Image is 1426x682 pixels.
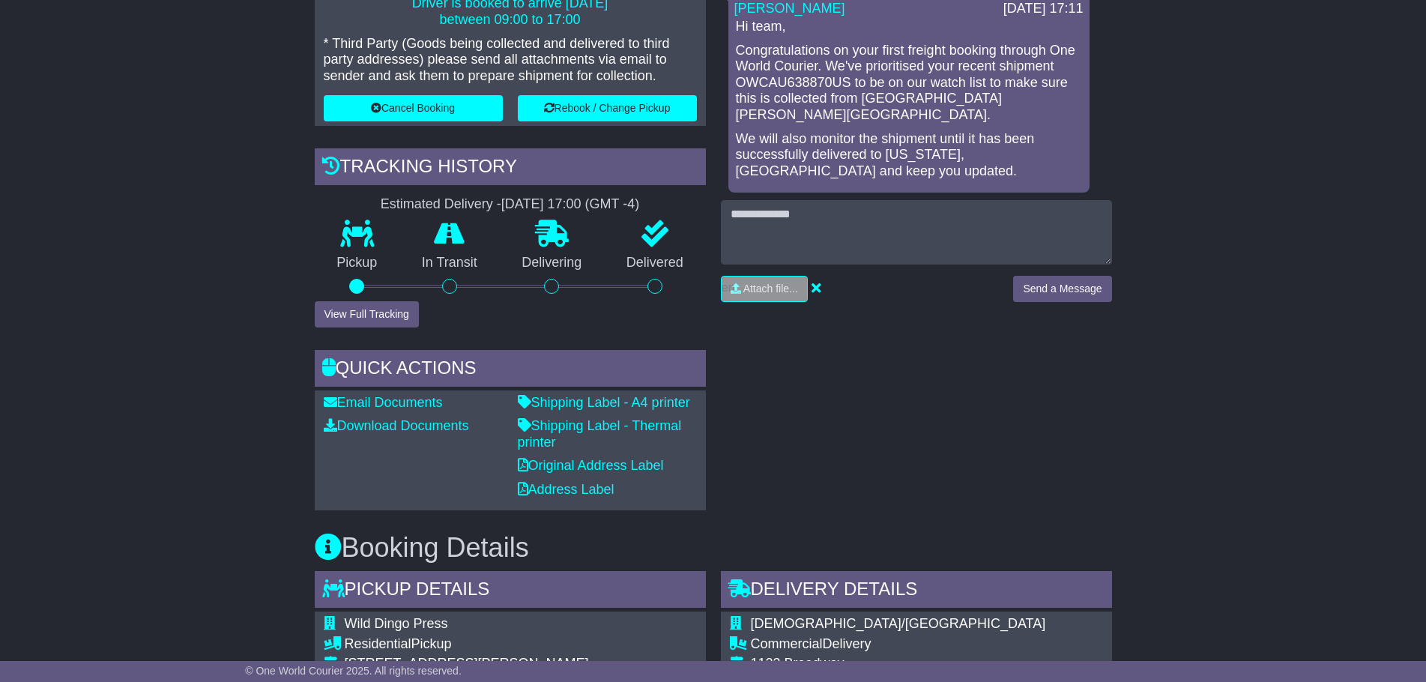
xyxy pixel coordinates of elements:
[518,458,664,473] a: Original Address Label
[324,418,469,433] a: Download Documents
[501,196,639,213] div: [DATE] 17:00 (GMT -4)
[324,36,697,85] p: * Third Party (Goods being collected and delivered to third party addresses) please send all atta...
[315,571,706,612] div: Pickup Details
[315,148,706,189] div: Tracking history
[751,616,1046,631] span: [DEMOGRAPHIC_DATA]/[GEOGRAPHIC_DATA]
[736,19,1082,35] p: Hi team,
[315,533,1112,563] h3: Booking Details
[736,131,1082,180] p: We will also monitor the shipment until it has been successfully delivered to [US_STATE], [GEOGRA...
[1003,1,1084,17] div: [DATE] 17:11
[345,636,684,653] div: Pickup
[751,656,1046,672] div: 1123 Broadway
[736,43,1082,124] p: Congratulations on your first freight booking through One World Courier. We've prioritised your r...
[315,301,419,328] button: View Full Tracking
[751,636,823,651] span: Commercial
[324,395,443,410] a: Email Documents
[245,665,462,677] span: © One World Courier 2025. All rights reserved.
[751,636,1046,653] div: Delivery
[518,395,690,410] a: Shipping Label - A4 printer
[399,255,500,271] p: In Transit
[315,350,706,390] div: Quick Actions
[324,95,503,121] button: Cancel Booking
[500,255,605,271] p: Delivering
[345,656,684,672] div: [STREET_ADDRESS][PERSON_NAME]
[315,196,706,213] div: Estimated Delivery -
[345,616,448,631] span: Wild Dingo Press
[734,1,845,16] a: [PERSON_NAME]
[721,571,1112,612] div: Delivery Details
[518,418,682,450] a: Shipping Label - Thermal printer
[518,482,614,497] a: Address Label
[518,95,697,121] button: Rebook / Change Pickup
[1013,276,1111,302] button: Send a Message
[315,255,400,271] p: Pickup
[604,255,706,271] p: Delivered
[345,636,411,651] span: Residential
